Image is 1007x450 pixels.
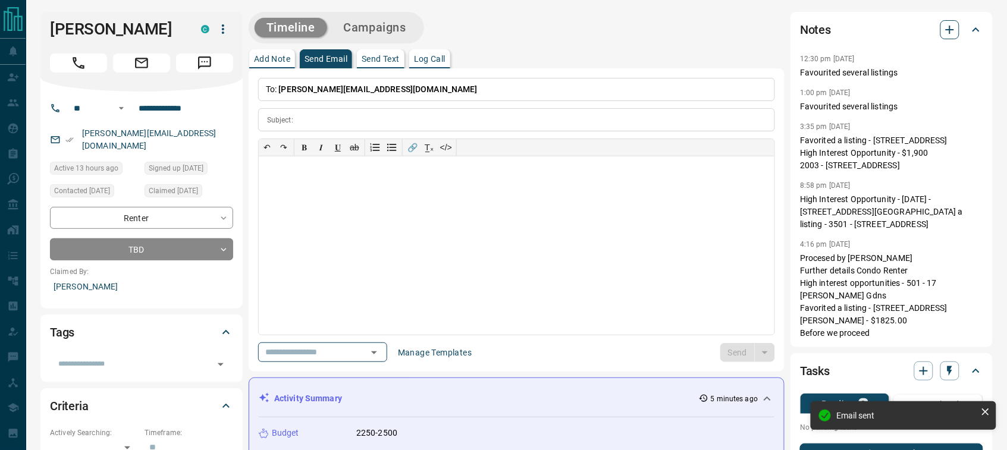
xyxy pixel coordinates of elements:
span: Email [113,54,170,73]
h2: Tags [50,323,74,342]
p: Activity Summary [274,392,342,405]
p: Send Text [362,55,400,63]
h2: Tasks [800,361,830,380]
button: ↶ [259,139,275,156]
button: 𝑰 [313,139,330,156]
p: 3:35 pm [DATE] [800,122,851,131]
div: condos.ca [201,25,209,33]
h1: [PERSON_NAME] [50,20,183,39]
div: Criteria [50,392,233,420]
p: Log Call [414,55,446,63]
p: 12:30 pm [DATE] [800,55,855,63]
div: split button [720,343,776,362]
p: Budget [272,427,299,439]
button: Open [212,356,229,373]
span: Claimed [DATE] [149,185,198,197]
button: Timeline [255,18,327,37]
p: High Interest Opportunity - [DATE] - [STREET_ADDRESS][GEOGRAPHIC_DATA] a listing - 3501 - [STREET... [800,193,983,231]
svg: Email Verified [65,136,74,144]
s: ab [350,143,359,152]
p: 1:00 pm [DATE] [800,89,851,97]
p: To: [258,78,775,101]
span: 𝐔 [335,143,341,152]
div: Tue Aug 17 2021 [145,184,233,201]
p: Actively Searching: [50,427,139,438]
button: Numbered list [367,139,384,156]
div: Sat Aug 09 2025 [50,184,139,201]
button: ab [346,139,363,156]
p: Send Email [305,55,347,63]
h2: Criteria [50,396,89,416]
div: Email sent [837,411,976,420]
div: Renter [50,207,233,229]
span: Message [176,54,233,73]
div: Notes [800,15,983,44]
div: Tags [50,318,233,347]
button: Open [366,344,382,361]
p: Procesed by [PERSON_NAME] Further details Condo Renter High interest opportunities - 501 - 17 [PE... [800,252,983,339]
p: Favourited several listings [800,67,983,79]
p: Timeframe: [145,427,233,438]
div: Tasks [800,357,983,385]
button: Manage Templates [391,343,479,362]
button: Campaigns [332,18,418,37]
p: Add Note [254,55,290,63]
button: Bullet list [384,139,400,156]
p: Favorited a listing - [STREET_ADDRESS] High Interest Opportunity - $1,900 2003 - [STREET_ADDRESS] [800,134,983,172]
div: Fri Aug 15 2025 [50,162,139,178]
button: </> [438,139,454,156]
button: 🔗 [404,139,421,156]
button: 𝐔 [330,139,346,156]
p: 8:58 pm [DATE] [800,181,851,190]
div: Tue Aug 17 2021 [145,162,233,178]
p: 2250-2500 [356,427,397,439]
span: Contacted [DATE] [54,185,110,197]
p: No pending tasks [800,418,983,436]
p: Favourited several listings [800,100,983,113]
button: 𝐁 [296,139,313,156]
p: [PERSON_NAME] [50,277,233,297]
div: Activity Summary5 minutes ago [259,388,774,410]
a: [PERSON_NAME][EMAIL_ADDRESS][DOMAIN_NAME] [82,128,217,150]
button: T̲ₓ [421,139,438,156]
p: 5 minutes ago [711,394,758,404]
span: Signed up [DATE] [149,162,203,174]
span: Call [50,54,107,73]
span: Active 13 hours ago [54,162,118,174]
div: TBD [50,238,233,260]
p: 4:16 pm [DATE] [800,240,851,248]
p: Claimed By: [50,266,233,277]
button: ↷ [275,139,292,156]
span: [PERSON_NAME][EMAIL_ADDRESS][DOMAIN_NAME] [279,84,478,94]
button: Open [114,101,128,115]
p: Subject: [267,115,293,125]
h2: Notes [800,20,831,39]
